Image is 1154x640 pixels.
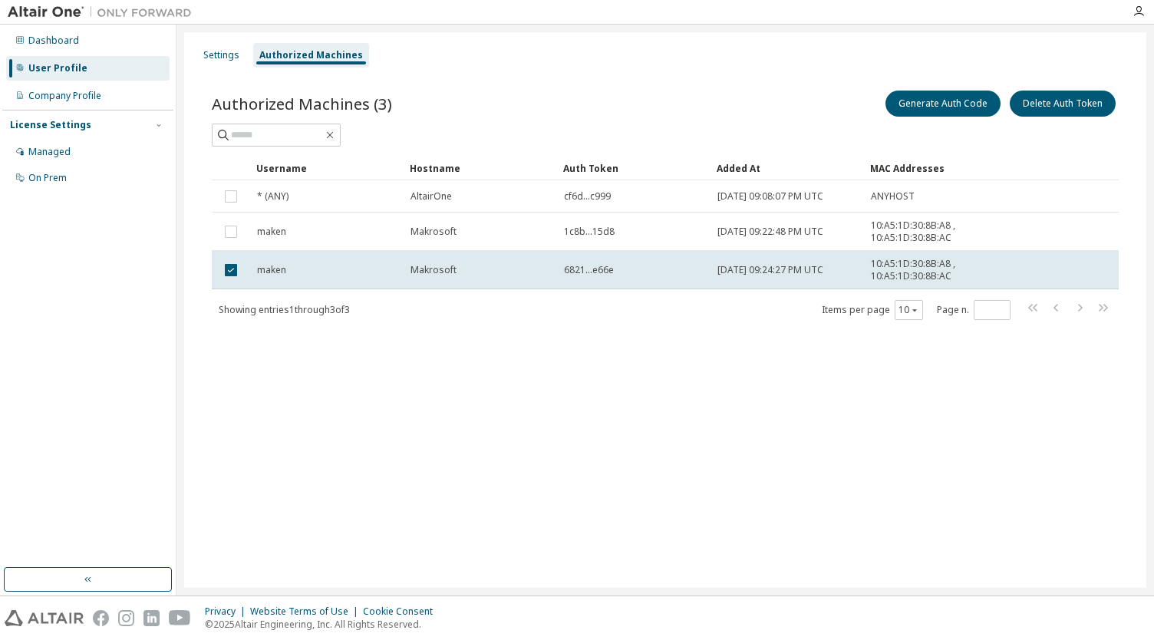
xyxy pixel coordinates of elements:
span: Makrosoft [410,226,457,238]
span: 10:A5:1D:30:8B:A8 , 10:A5:1D:30:8B:AC [871,219,961,244]
div: Auth Token [563,156,704,180]
img: facebook.svg [93,610,109,626]
span: Authorized Machines (3) [212,93,392,114]
span: maken [257,264,286,276]
div: Username [256,156,397,180]
div: License Settings [10,119,91,131]
div: Cookie Consent [363,605,442,618]
span: 6821...e66e [564,264,614,276]
span: AltairOne [410,190,452,203]
p: © 2025 Altair Engineering, Inc. All Rights Reserved. [205,618,442,631]
div: Privacy [205,605,250,618]
button: 10 [898,304,919,316]
span: Makrosoft [410,264,457,276]
img: Altair One [8,5,199,20]
div: Added At [717,156,858,180]
button: Generate Auth Code [885,91,1001,117]
span: [DATE] 09:08:07 PM UTC [717,190,823,203]
span: cf6d...c999 [564,190,611,203]
div: User Profile [28,62,87,74]
div: Managed [28,146,71,158]
span: Showing entries 1 through 3 of 3 [219,303,350,316]
img: youtube.svg [169,610,191,626]
span: Page n. [937,300,1011,320]
div: Hostname [410,156,551,180]
button: Delete Auth Token [1010,91,1116,117]
span: [DATE] 09:22:48 PM UTC [717,226,823,238]
span: maken [257,226,286,238]
div: On Prem [28,172,67,184]
div: Website Terms of Use [250,605,363,618]
div: Settings [203,49,239,61]
span: Items per page [822,300,923,320]
span: ANYHOST [871,190,915,203]
div: Dashboard [28,35,79,47]
div: Authorized Machines [259,49,363,61]
div: Company Profile [28,90,101,102]
img: linkedin.svg [143,610,160,626]
span: 10:A5:1D:30:8B:A8 , 10:A5:1D:30:8B:AC [871,258,961,282]
span: [DATE] 09:24:27 PM UTC [717,264,823,276]
span: * (ANY) [257,190,288,203]
div: MAC Addresses [870,156,962,180]
span: 1c8b...15d8 [564,226,615,238]
img: altair_logo.svg [5,610,84,626]
img: instagram.svg [118,610,134,626]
